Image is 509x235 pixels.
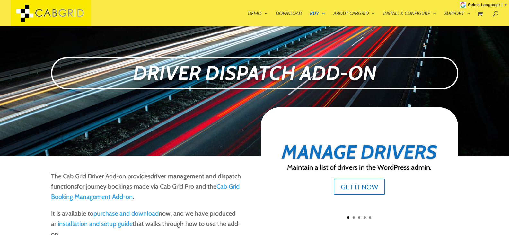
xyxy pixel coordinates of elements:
[58,220,133,228] a: installation and setup guide
[11,9,91,16] a: CabGrid Taxi Plugin
[383,11,436,26] a: Install & Configure
[333,11,375,26] a: About CabGrid
[93,210,159,217] a: purchase and download
[347,216,349,219] a: 1
[364,216,366,219] a: 4
[334,179,385,195] a: Get It Now
[272,163,446,172] p: Maintain a list of drivers in the WordPress admin.
[51,171,249,208] p: The Cab Grid Driver Add-on provides for journey bookings made via Cab Grid Pro and the .
[310,11,325,26] a: Buy
[444,11,470,26] a: Support
[369,216,371,219] a: 5
[358,216,360,219] a: 3
[504,2,508,7] span: ▼
[282,140,437,164] a: Manage Drivers
[468,2,500,7] span: Select Language
[276,11,302,26] a: Download
[52,58,457,88] p: Driver Dispatch Add-on
[468,2,508,7] a: Select Language​
[248,11,268,26] a: Demo
[353,216,355,219] a: 2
